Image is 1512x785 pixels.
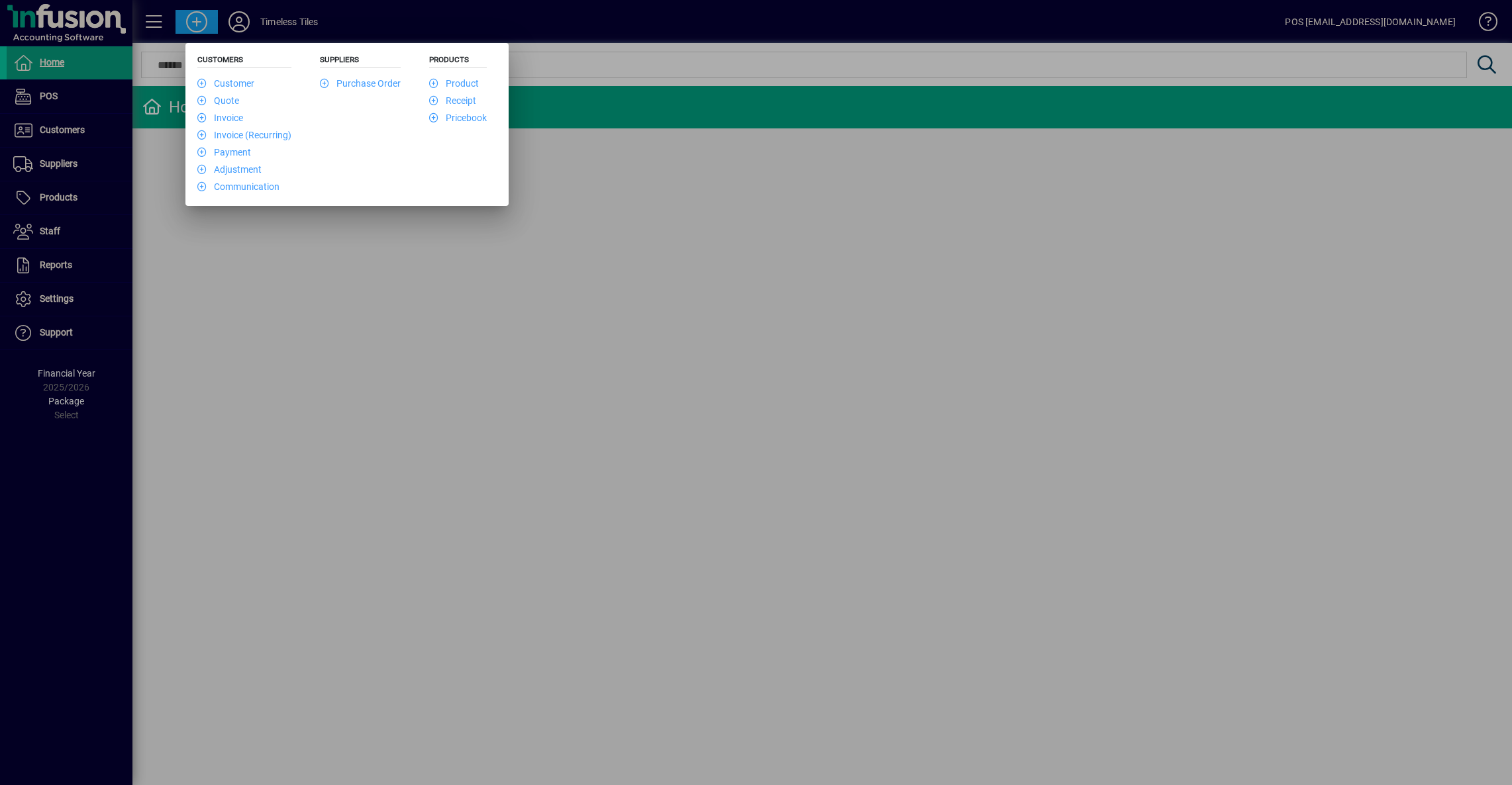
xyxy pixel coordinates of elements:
[429,55,487,68] h5: Products
[429,78,479,89] a: Product
[197,55,291,68] h5: Customers
[197,164,262,175] a: Adjustment
[197,130,291,140] a: Invoice (Recurring)
[320,78,401,89] a: Purchase Order
[197,181,279,192] a: Communication
[429,95,476,106] a: Receipt
[197,95,239,106] a: Quote
[197,147,251,158] a: Payment
[197,113,243,123] a: Invoice
[320,55,401,68] h5: Suppliers
[429,113,487,123] a: Pricebook
[197,78,254,89] a: Customer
